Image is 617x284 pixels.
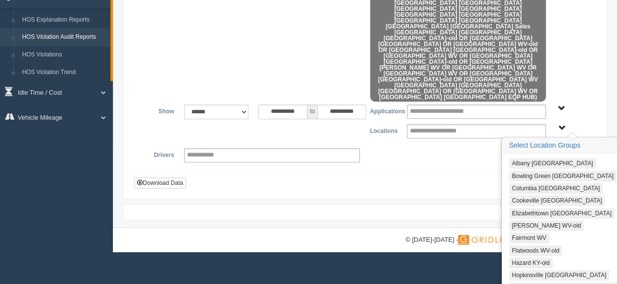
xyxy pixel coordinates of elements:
label: Applications [365,104,402,116]
button: Download Data [134,178,186,188]
div: © [DATE]-[DATE] - ™ [405,235,607,245]
label: Drivers [142,148,179,160]
button: Fairmont WV [509,232,549,243]
a: HOS Violation Trend [18,64,110,81]
label: Show [142,104,179,116]
span: to [307,104,317,119]
img: Gridline [458,235,513,245]
button: Bowling Green [GEOGRAPHIC_DATA] [509,171,617,181]
button: Albany [GEOGRAPHIC_DATA] [509,158,596,169]
a: HOS Violations [18,46,110,64]
button: Cookeville [GEOGRAPHIC_DATA] [509,195,605,206]
button: [PERSON_NAME] WV-old [509,220,584,231]
button: Columbia [GEOGRAPHIC_DATA] [509,183,603,194]
button: Flatwoods WV-old [509,245,563,256]
button: Hopkinsville [GEOGRAPHIC_DATA] [509,270,609,281]
a: HOS Explanation Reports [18,11,110,29]
a: HOS Violation Audit Reports [18,28,110,46]
button: Elizabethtown [GEOGRAPHIC_DATA] [509,208,615,219]
button: Hazard KY-old [509,258,553,268]
label: Locations [365,124,402,136]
